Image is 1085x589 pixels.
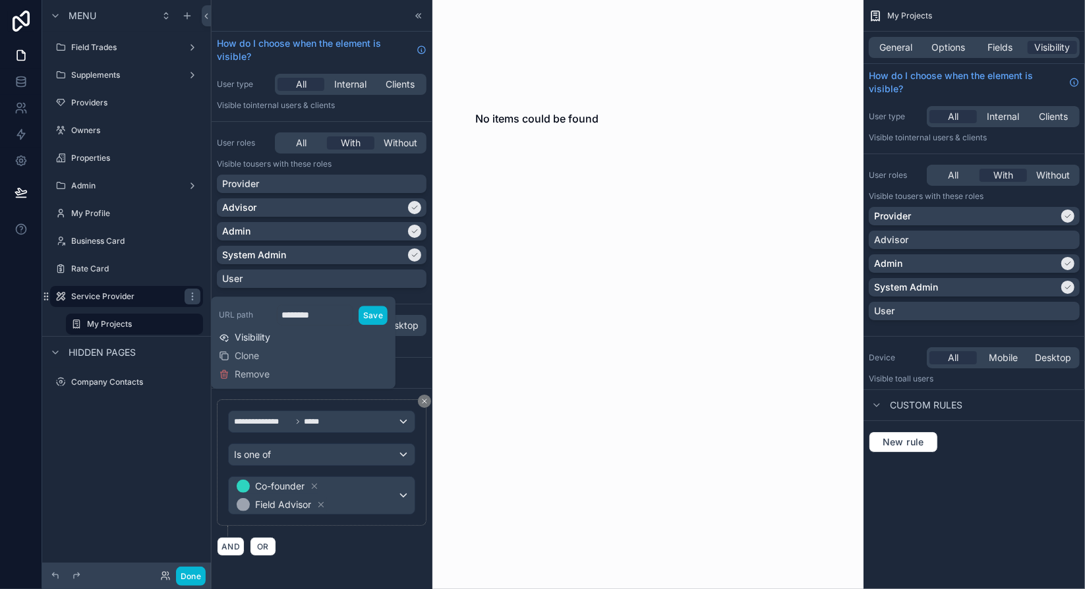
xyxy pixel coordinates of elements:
button: Visibility [219,331,270,344]
a: My Profile [50,203,203,224]
label: URL path [219,310,272,320]
p: Provider [874,210,911,223]
p: Admin [874,257,902,270]
span: Internal [987,110,1020,123]
a: Owners [50,120,203,141]
label: Rate Card [71,264,200,274]
label: User type [869,111,922,122]
span: Without [384,136,417,150]
span: Clients [1039,110,1068,123]
button: Clone [219,349,270,362]
p: Admin [222,225,250,238]
span: Visibility [235,331,270,344]
label: Owners [71,125,200,136]
label: Providers [71,98,200,108]
span: With [993,169,1013,182]
p: System Admin [874,281,938,294]
span: All [948,169,958,182]
span: Remove [235,368,270,381]
span: New rule [877,436,929,448]
button: Is one of [228,443,415,466]
p: Provider [222,177,259,190]
span: all users [902,374,933,383]
span: How do I choose when the element is visible? [217,37,411,63]
label: My Profile [71,208,200,219]
a: Field Trades [50,37,203,58]
span: Clone [235,349,259,362]
span: Is one of [234,448,271,461]
span: Desktop [382,319,419,332]
p: User [874,304,894,318]
span: Fields [988,41,1013,54]
button: OR [250,537,276,556]
span: General [880,41,913,54]
label: User roles [217,138,270,148]
p: Visible to [217,100,426,111]
span: Without [1037,169,1070,182]
span: Hidden pages [69,346,136,359]
button: AND [217,537,245,556]
span: Options [931,41,965,54]
label: User roles [869,170,922,181]
label: Admin [71,181,182,191]
span: Clients [386,78,415,91]
a: Service Provider [50,286,203,307]
span: All [296,136,307,150]
label: Properties [71,153,200,163]
p: User [222,272,243,285]
a: Providers [50,92,203,113]
span: Desktop [1036,351,1072,364]
span: Internal [334,78,367,91]
button: Co-founderField Advisor [228,476,415,515]
a: Properties [50,148,203,169]
button: Remove [219,368,270,381]
span: All [948,351,958,364]
label: Business Card [71,236,200,246]
button: New rule [869,432,938,453]
span: Custom rules [890,399,962,412]
a: Company Contacts [50,372,203,393]
label: Company Contacts [71,377,200,387]
a: Admin [50,175,203,196]
p: Advisor [222,201,256,214]
label: Device [869,352,922,363]
span: Internal users & clients [250,100,335,110]
span: How do I choose when the element is visible? [869,69,1064,96]
a: How do I choose when the element is visible? [869,69,1080,96]
span: Mobile [989,351,1018,364]
span: Visibility [1035,41,1070,54]
label: Supplements [71,70,182,80]
button: Done [176,567,206,586]
span: My Projects [887,11,932,21]
button: Save [359,306,388,325]
p: Visible to [869,191,1080,202]
span: Co-founder [255,480,305,493]
span: Menu [69,9,96,22]
a: Supplements [50,65,203,86]
label: Field Trades [71,42,182,53]
span: With [341,136,361,150]
label: User type [217,79,270,90]
p: Advisor [874,233,908,246]
p: Visible to [869,132,1080,143]
span: Users with these roles [902,191,983,201]
span: All [296,78,307,91]
span: OR [254,542,272,551]
label: My Projects [87,319,195,329]
label: Service Provider [71,291,177,302]
p: Visible to [217,159,426,169]
p: System Admin [222,248,286,262]
a: Business Card [50,231,203,252]
span: Users with these roles [250,159,332,169]
span: Field Advisor [255,498,311,511]
p: Visible to [869,374,1080,384]
span: All [948,110,958,123]
a: Rate Card [50,258,203,279]
a: How do I choose when the element is visible? [217,37,426,63]
span: Internal users & clients [902,132,987,142]
a: My Projects [66,314,203,335]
